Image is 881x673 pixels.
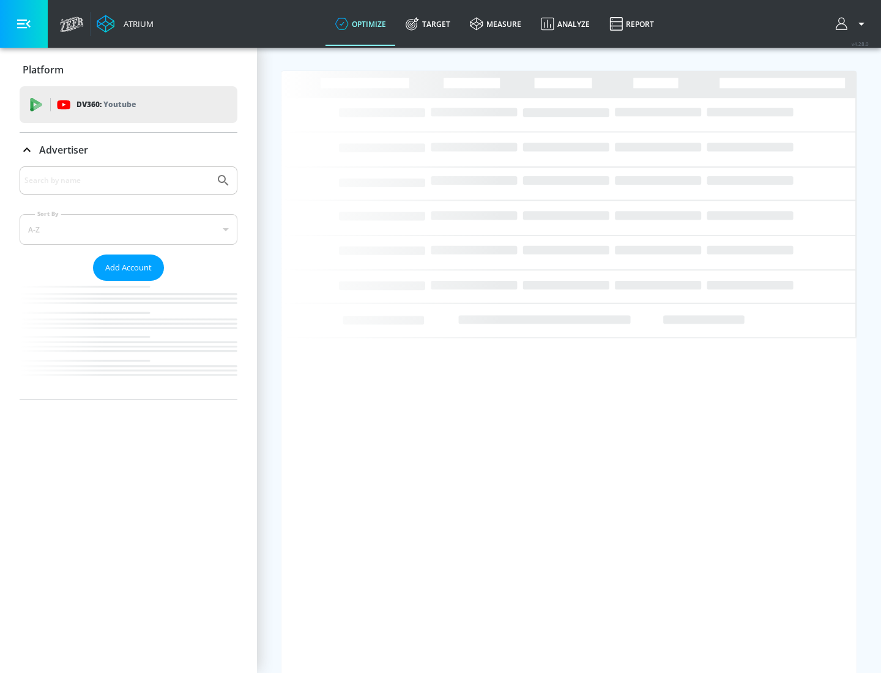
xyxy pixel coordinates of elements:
[39,143,88,157] p: Advertiser
[20,133,237,167] div: Advertiser
[396,2,460,46] a: Target
[119,18,154,29] div: Atrium
[103,98,136,111] p: Youtube
[20,86,237,123] div: DV360: Youtube
[97,15,154,33] a: Atrium
[531,2,600,46] a: Analyze
[20,166,237,400] div: Advertiser
[76,98,136,111] p: DV360:
[600,2,664,46] a: Report
[20,281,237,400] nav: list of Advertiser
[20,214,237,245] div: A-Z
[24,173,210,188] input: Search by name
[93,255,164,281] button: Add Account
[20,53,237,87] div: Platform
[460,2,531,46] a: measure
[105,261,152,275] span: Add Account
[23,63,64,76] p: Platform
[35,210,61,218] label: Sort By
[325,2,396,46] a: optimize
[852,40,869,47] span: v 4.28.0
